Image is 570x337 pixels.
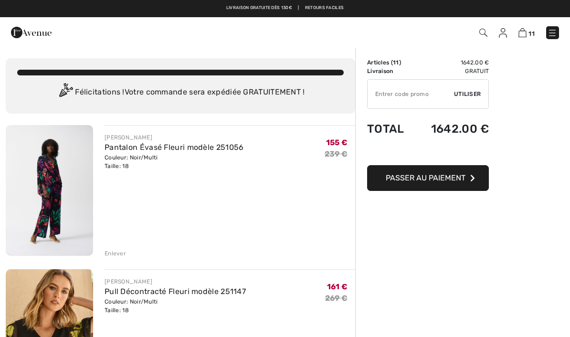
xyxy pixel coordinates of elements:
img: Menu [548,28,557,38]
iframe: PayPal [367,145,489,162]
div: Couleur: Noir/Multi Taille: 18 [105,153,244,170]
span: 161 € [327,282,348,291]
button: Passer au paiement [367,165,489,191]
img: Mes infos [499,28,507,38]
div: [PERSON_NAME] [105,277,246,286]
td: Total [367,113,414,145]
img: 1ère Avenue [11,23,52,42]
a: Pantalon Évasé Fleuri modèle 251056 [105,143,244,152]
a: Pull Décontracté Fleuri modèle 251147 [105,287,246,296]
div: Couleur: Noir/Multi Taille: 18 [105,297,246,315]
a: Livraison gratuite dès 130€ [226,5,292,11]
td: 1642.00 € [414,113,489,145]
s: 269 € [325,294,348,303]
span: Passer au paiement [386,173,465,182]
td: 1642.00 € [414,58,489,67]
s: 239 € [325,149,348,158]
img: Recherche [479,29,487,37]
div: Félicitations ! Votre commande sera expédiée GRATUITEMENT ! [17,83,344,102]
a: 11 [518,27,535,38]
a: 1ère Avenue [11,27,52,36]
img: Congratulation2.svg [56,83,75,102]
div: Enlever [105,249,126,258]
div: [PERSON_NAME] [105,133,244,142]
span: 11 [393,59,399,66]
input: Code promo [368,80,454,108]
img: Pantalon Évasé Fleuri modèle 251056 [6,125,93,256]
span: 155 € [326,138,348,147]
span: | [298,5,299,11]
a: Retours faciles [305,5,344,11]
span: 11 [528,30,535,37]
td: Gratuit [414,67,489,75]
td: Articles ( ) [367,58,414,67]
td: Livraison [367,67,414,75]
img: Panier d'achat [518,28,527,37]
span: Utiliser [454,90,481,98]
